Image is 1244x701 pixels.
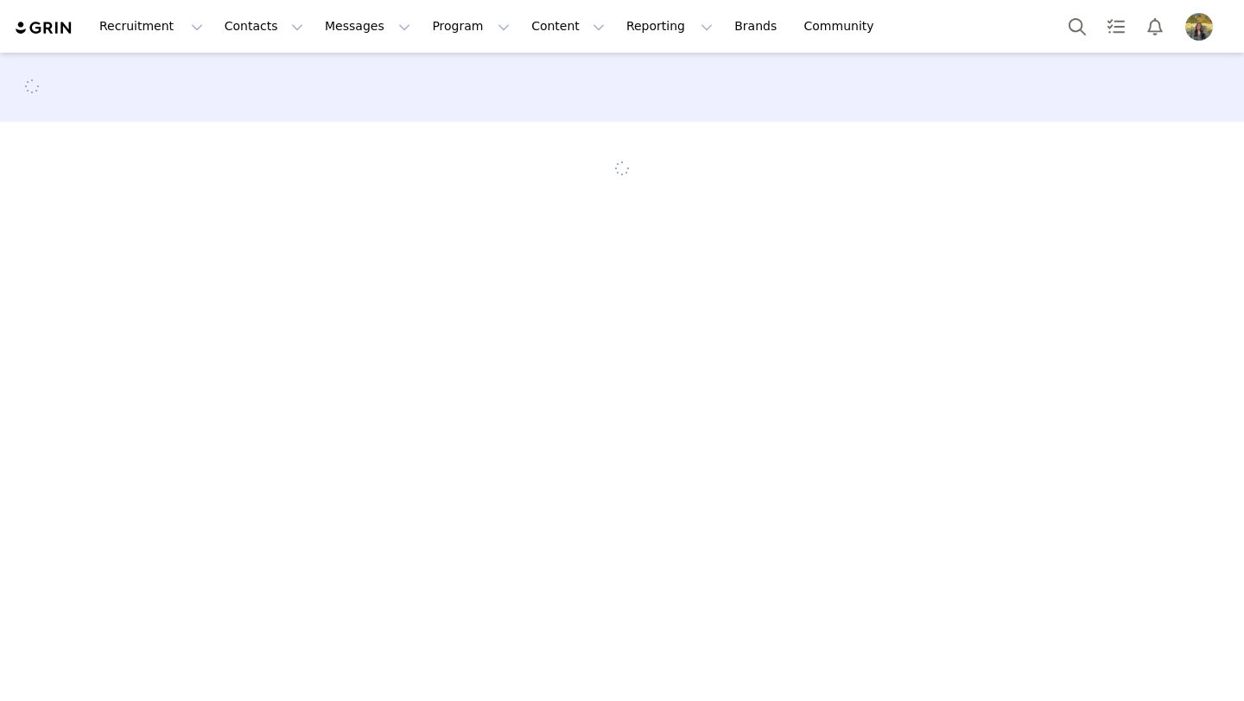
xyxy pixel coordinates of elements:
[1058,7,1096,46] button: Search
[1175,13,1230,41] button: Profile
[724,7,792,46] a: Brands
[794,7,892,46] a: Community
[1097,7,1135,46] a: Tasks
[314,7,421,46] button: Messages
[521,7,615,46] button: Content
[616,7,723,46] button: Reporting
[1136,7,1174,46] button: Notifications
[214,7,314,46] button: Contacts
[422,7,520,46] button: Program
[89,7,213,46] button: Recruitment
[14,20,74,36] img: grin logo
[1185,13,1213,41] img: 27896cd5-6933-4e5c-bf96-74e8661375a5.jpeg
